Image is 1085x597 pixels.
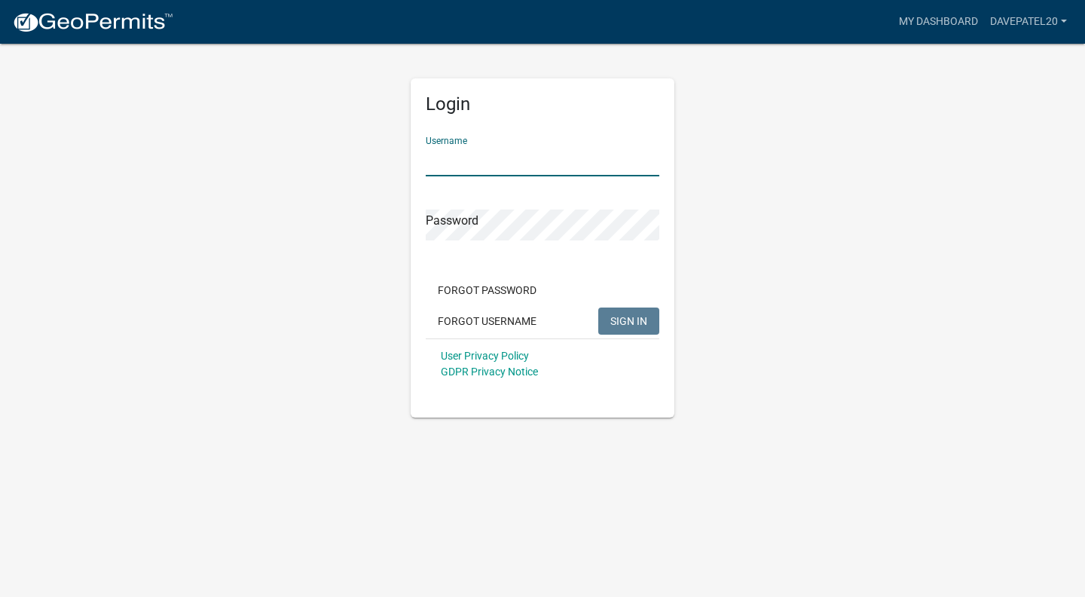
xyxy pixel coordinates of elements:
[426,277,549,304] button: Forgot Password
[426,93,659,115] h5: Login
[893,8,984,36] a: My Dashboard
[426,308,549,335] button: Forgot Username
[984,8,1073,36] a: Davepatel20
[441,350,529,362] a: User Privacy Policy
[610,314,647,326] span: SIGN IN
[598,308,659,335] button: SIGN IN
[441,366,538,378] a: GDPR Privacy Notice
